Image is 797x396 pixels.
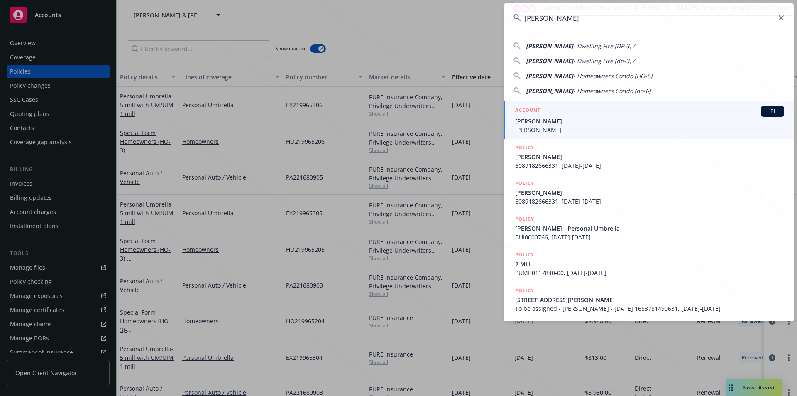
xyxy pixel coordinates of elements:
[504,3,794,33] input: Search...
[526,72,573,80] span: [PERSON_NAME]
[504,139,794,175] a: POLICY[PERSON_NAME]6089182666331, [DATE]-[DATE]
[515,188,784,197] span: [PERSON_NAME]
[515,125,784,134] span: [PERSON_NAME]
[504,175,794,210] a: POLICY[PERSON_NAME]6089182666331, [DATE]-[DATE]
[515,295,784,304] span: [STREET_ADDRESS][PERSON_NAME]
[515,224,784,233] span: [PERSON_NAME] - Personal Umbrella
[515,106,540,116] h5: ACCOUNT
[515,197,784,206] span: 6089182666331, [DATE]-[DATE]
[515,161,784,170] span: 6089182666331, [DATE]-[DATE]
[504,210,794,246] a: POLICY[PERSON_NAME] - Personal UmbrellaBUI0000766, [DATE]-[DATE]
[515,251,534,259] h5: POLICY
[515,117,784,125] span: [PERSON_NAME]
[515,286,534,295] h5: POLICY
[573,87,650,95] span: - Homeowners Condo (ho-6)
[515,215,534,223] h5: POLICY
[515,152,784,161] span: [PERSON_NAME]
[515,143,534,152] h5: POLICY
[504,101,794,139] a: ACCOUNTBI[PERSON_NAME][PERSON_NAME]
[504,246,794,282] a: POLICY2 MillPUMB0117840-00, [DATE]-[DATE]
[515,260,784,268] span: 2 Mill
[526,42,573,50] span: [PERSON_NAME]
[515,179,534,187] h5: POLICY
[515,233,784,241] span: BUI0000766, [DATE]-[DATE]
[504,282,794,317] a: POLICY[STREET_ADDRESS][PERSON_NAME]To be assigned - [PERSON_NAME] - [DATE] 1683781490631, [DATE]-...
[515,304,784,313] span: To be assigned - [PERSON_NAME] - [DATE] 1683781490631, [DATE]-[DATE]
[573,42,635,50] span: - Dwelling Fire (DP-3) /
[526,57,573,65] span: [PERSON_NAME]
[573,57,635,65] span: - Dwelling Fire (dp-3) /
[515,268,784,277] span: PUMB0117840-00, [DATE]-[DATE]
[573,72,652,80] span: - Homeowners Condo (HO-6)
[764,108,781,115] span: BI
[526,87,573,95] span: [PERSON_NAME]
